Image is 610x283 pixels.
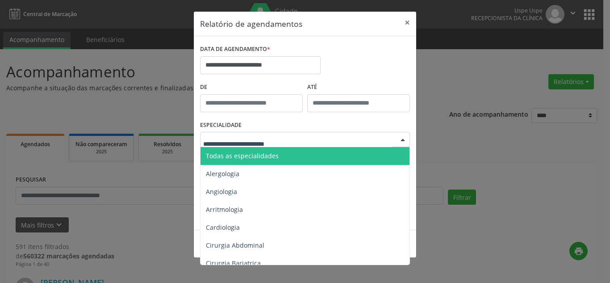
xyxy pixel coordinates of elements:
[206,259,261,267] span: Cirurgia Bariatrica
[206,152,279,160] span: Todas as especialidades
[206,169,239,178] span: Alergologia
[398,12,416,34] button: Close
[206,223,240,232] span: Cardiologia
[206,187,237,196] span: Angiologia
[200,80,303,94] label: De
[200,118,242,132] label: ESPECIALIDADE
[200,42,270,56] label: DATA DE AGENDAMENTO
[307,80,410,94] label: ATÉ
[200,18,302,30] h5: Relatório de agendamentos
[206,241,264,249] span: Cirurgia Abdominal
[206,205,243,214] span: Arritmologia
